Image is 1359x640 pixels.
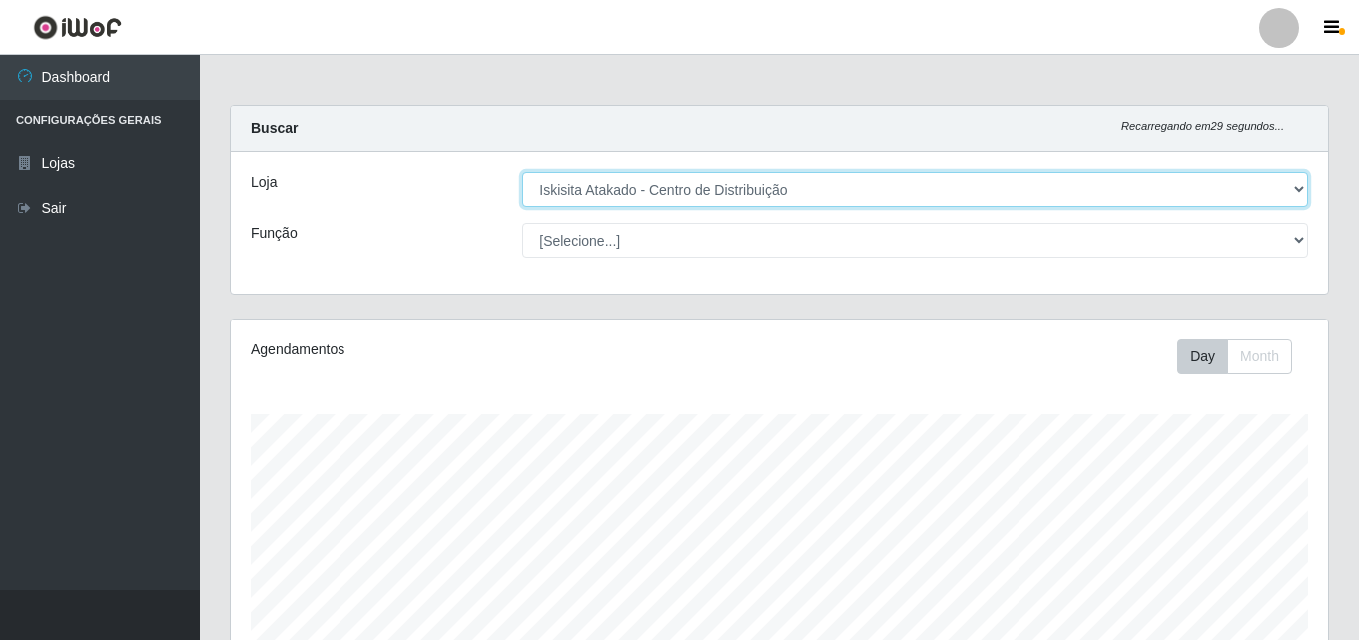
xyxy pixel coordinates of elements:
[251,120,298,136] strong: Buscar
[1177,339,1292,374] div: First group
[251,339,674,360] div: Agendamentos
[1177,339,1228,374] button: Day
[1177,339,1308,374] div: Toolbar with button groups
[251,172,277,193] label: Loja
[1227,339,1292,374] button: Month
[33,15,122,40] img: CoreUI Logo
[251,223,298,244] label: Função
[1121,120,1284,132] i: Recarregando em 29 segundos...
